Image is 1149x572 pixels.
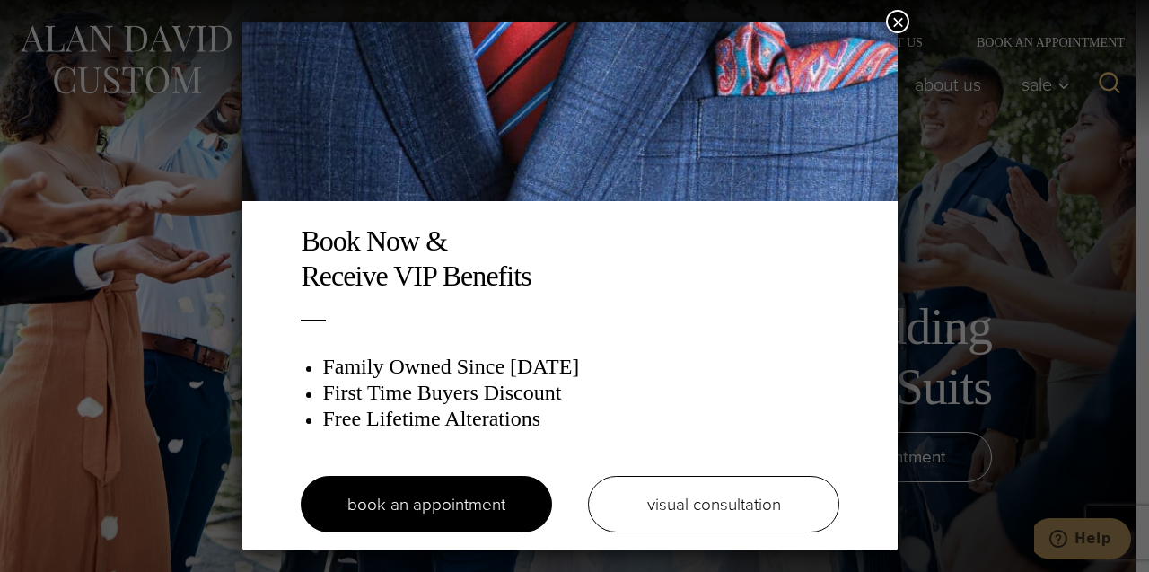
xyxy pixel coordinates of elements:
[301,224,839,293] h2: Book Now & Receive VIP Benefits
[40,13,77,29] span: Help
[322,406,839,432] h3: Free Lifetime Alterations
[322,380,839,406] h3: First Time Buyers Discount
[886,10,909,33] button: Close
[301,476,552,532] a: book an appointment
[322,354,839,380] h3: Family Owned Since [DATE]
[588,476,839,532] a: visual consultation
